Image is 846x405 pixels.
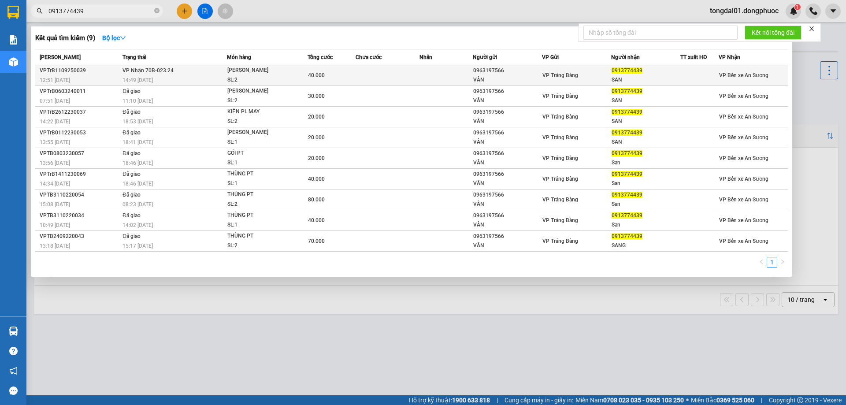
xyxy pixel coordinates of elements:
[9,327,18,336] img: warehouse-icon
[473,179,542,188] div: VÂN
[227,241,293,251] div: SL: 2
[40,77,70,83] span: 12:51 [DATE]
[308,72,325,78] span: 40.000
[40,201,70,208] span: 15:08 [DATE]
[308,155,325,161] span: 20.000
[777,257,788,268] li: Next Page
[227,211,293,220] div: THÙNG PT
[122,54,146,60] span: Trạng thái
[308,238,325,244] span: 70.000
[473,200,542,209] div: VÂN
[308,197,325,203] span: 80.000
[40,139,70,145] span: 13:55 [DATE]
[542,93,578,99] span: VP Trảng Bàng
[40,170,120,179] div: VPTrB1411230069
[419,54,432,60] span: Nhãn
[40,87,120,96] div: VPTrB0603240011
[612,220,680,230] div: San
[122,201,153,208] span: 08:23 [DATE]
[612,109,642,115] span: 0913774439
[122,109,141,115] span: Đã giao
[227,117,293,126] div: SL: 2
[227,231,293,241] div: THÙNG PT
[611,54,640,60] span: Người nhận
[40,211,120,220] div: VPTB3110220034
[40,54,81,60] span: [PERSON_NAME]
[40,232,120,241] div: VPTB2409220043
[9,386,18,395] span: message
[612,96,680,105] div: SAN
[227,169,293,179] div: THÙNG PT
[473,108,542,117] div: 0963197566
[122,119,153,125] span: 18:53 [DATE]
[227,75,293,85] div: SL: 2
[719,155,768,161] span: VP Bến xe An Sương
[95,31,133,45] button: Bộ lọcdown
[40,243,70,249] span: 13:18 [DATE]
[612,212,642,219] span: 0913774439
[745,26,801,40] button: Kết nối tổng đài
[7,6,19,19] img: logo-vxr
[40,149,120,158] div: VPTB0803230057
[473,54,497,60] span: Người gửi
[122,243,153,249] span: 15:17 [DATE]
[719,93,768,99] span: VP Bến xe An Sương
[473,96,542,105] div: VÂN
[542,217,578,223] span: VP Trảng Bàng
[719,197,768,203] span: VP Bến xe An Sương
[227,158,293,168] div: SL: 1
[227,86,293,96] div: [PERSON_NAME]
[227,128,293,137] div: [PERSON_NAME]
[40,181,70,187] span: 14:34 [DATE]
[473,75,542,85] div: VÂN
[680,54,707,60] span: TT xuất HĐ
[719,176,768,182] span: VP Bến xe An Sương
[542,197,578,203] span: VP Trảng Bàng
[122,171,141,177] span: Đã giao
[48,6,152,16] input: Tìm tên, số ĐT hoặc mã đơn
[40,190,120,200] div: VPTB3110220054
[542,114,578,120] span: VP Trảng Bàng
[122,130,141,136] span: Đã giao
[473,211,542,220] div: 0963197566
[122,212,141,219] span: Đã giao
[612,75,680,85] div: SAN
[102,34,126,41] strong: Bộ lọc
[719,54,740,60] span: VP Nhận
[473,158,542,167] div: VÂN
[719,72,768,78] span: VP Bến xe An Sương
[122,88,141,94] span: Đã giao
[9,57,18,67] img: warehouse-icon
[40,128,120,137] div: VPTrB0112230053
[612,67,642,74] span: 0913774439
[40,119,70,125] span: 14:22 [DATE]
[612,158,680,167] div: San
[227,149,293,158] div: GÓI PT
[9,367,18,375] span: notification
[473,128,542,137] div: 0963197566
[37,8,43,14] span: search
[35,33,95,43] h3: Kết quả tìm kiếm ( 9 )
[308,114,325,120] span: 20.000
[122,98,153,104] span: 11:10 [DATE]
[719,217,768,223] span: VP Bến xe An Sương
[780,259,785,264] span: right
[308,217,325,223] span: 40.000
[542,238,578,244] span: VP Trảng Bàng
[473,241,542,250] div: VÂN
[227,179,293,189] div: SL: 1
[473,190,542,200] div: 0963197566
[612,117,680,126] div: SAN
[227,200,293,209] div: SL: 2
[612,88,642,94] span: 0913774439
[40,160,70,166] span: 13:56 [DATE]
[767,257,777,267] a: 1
[542,72,578,78] span: VP Trảng Bàng
[542,155,578,161] span: VP Trảng Bàng
[40,108,120,117] div: VPTrB2612230037
[473,232,542,241] div: 0963197566
[308,54,333,60] span: Tổng cước
[542,176,578,182] span: VP Trảng Bàng
[612,179,680,188] div: San
[122,181,153,187] span: 18:46 [DATE]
